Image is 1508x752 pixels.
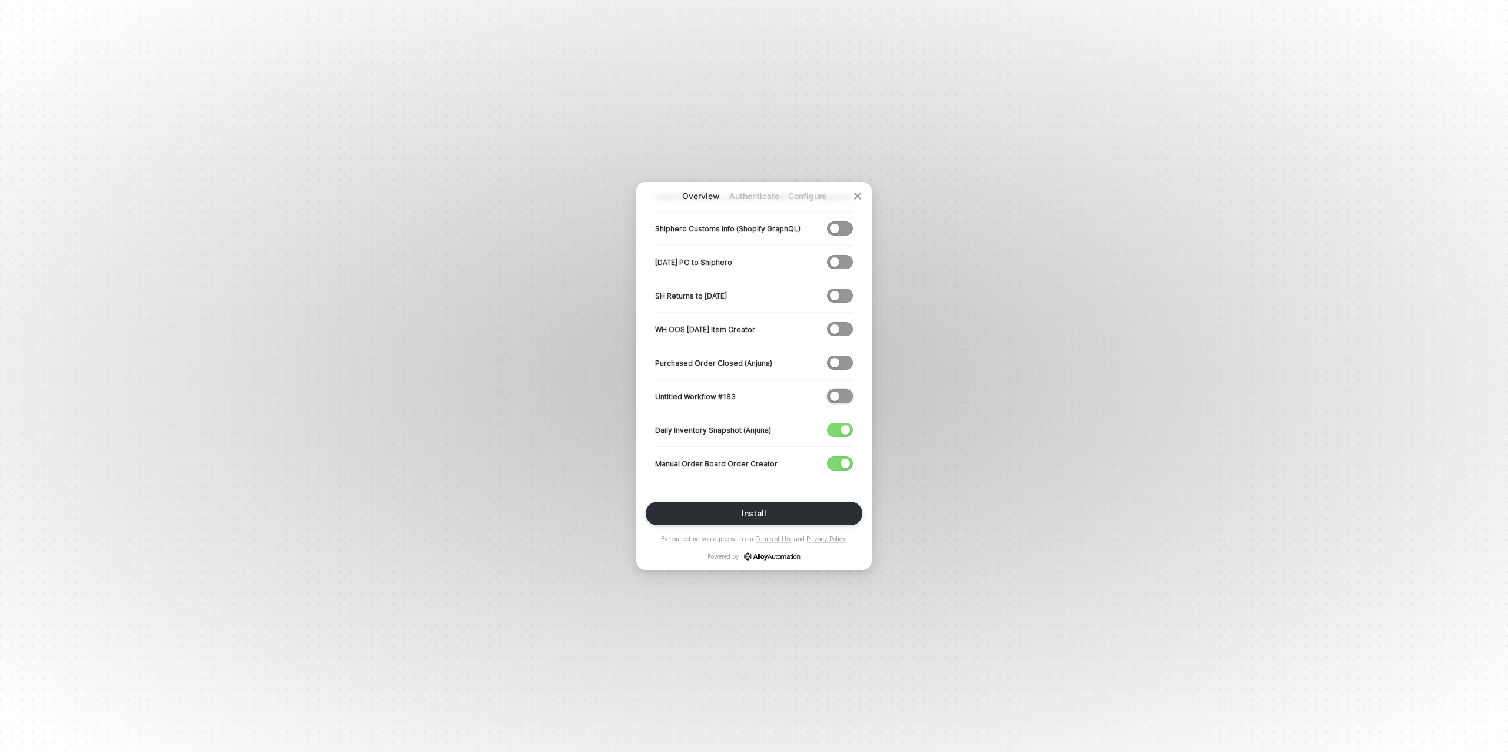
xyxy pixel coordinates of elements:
[806,535,846,543] a: Privacy Policy
[655,392,736,402] p: Untitled Workflow #183
[655,224,801,234] p: Shiphero Customs Info (Shopify GraphQL)
[727,190,781,202] p: Authenticate
[742,509,766,518] div: Install
[661,535,848,543] p: By connecting you agree with our and .
[646,502,862,525] button: Install
[655,257,732,267] p: [DATE] PO to Shiphero
[674,190,727,202] p: Overview
[655,358,772,368] p: Purchased Order Closed (Anjuna)
[744,552,801,561] a: icon-success
[707,552,801,561] p: Powered by
[655,291,727,301] p: SH Returns to [DATE]
[756,535,792,543] a: Terms of Use
[781,190,834,202] p: Configure
[655,459,778,469] p: Manual Order Board Order Creator
[655,425,771,435] p: Daily Inventory Snapshot (Anjuna)
[853,191,862,201] span: icon-close
[655,324,755,334] p: WH OOS [DATE] Item Creator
